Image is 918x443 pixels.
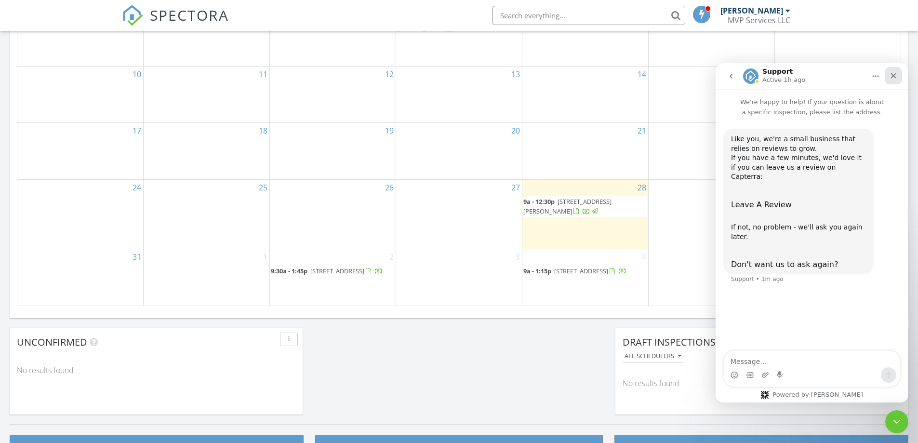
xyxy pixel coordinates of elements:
[648,249,774,306] td: Go to September 5, 2025
[144,180,270,249] td: Go to August 25, 2025
[523,267,551,275] span: 9a - 1:15p
[17,123,144,180] td: Go to August 17, 2025
[131,123,143,138] a: Go to August 17, 2025
[522,180,648,249] td: Go to August 28, 2025
[396,249,522,306] td: Go to September 3, 2025
[261,249,269,265] a: Go to September 1, 2025
[623,350,683,363] button: All schedulers
[387,249,396,265] a: Go to September 2, 2025
[716,63,908,403] iframe: Intercom live chat
[523,196,647,217] a: 9a - 12:30p [STREET_ADDRESS][PERSON_NAME]
[144,249,270,306] td: Go to September 1, 2025
[396,123,522,180] td: Go to August 20, 2025
[271,267,307,275] span: 9:30a - 1:45p
[554,267,608,275] span: [STREET_ADDRESS]
[150,5,229,25] span: SPECTORA
[131,249,143,265] a: Go to August 31, 2025
[17,249,144,306] td: Go to August 31, 2025
[122,13,229,33] a: SPECTORA
[523,197,612,215] a: 9a - 12:30p [STREET_ADDRESS][PERSON_NAME]
[131,180,143,195] a: Go to August 24, 2025
[17,66,144,123] td: Go to August 10, 2025
[885,410,908,433] iframe: Intercom live chat
[648,180,774,249] td: Go to August 29, 2025
[396,180,522,249] td: Go to August 27, 2025
[271,266,395,277] a: 9:30a - 1:45p [STREET_ADDRESS]
[648,123,774,180] td: Go to August 22, 2025
[523,266,647,277] a: 9a - 1:15p [STREET_ADDRESS]
[492,6,685,25] input: Search everything...
[623,336,716,349] span: Draft Inspections
[17,180,144,249] td: Go to August 24, 2025
[625,353,681,360] div: All schedulers
[17,336,87,349] span: Unconfirmed
[509,123,522,138] a: Go to August 20, 2025
[523,197,555,206] span: 9a - 12:30p
[522,123,648,180] td: Go to August 21, 2025
[728,15,790,25] div: MVP Services LLC
[522,249,648,306] td: Go to September 4, 2025
[615,370,908,396] div: No results found
[257,67,269,82] a: Go to August 11, 2025
[310,267,364,275] span: [STREET_ADDRESS]
[270,66,396,123] td: Go to August 12, 2025
[270,249,396,306] td: Go to September 2, 2025
[720,6,783,15] div: [PERSON_NAME]
[271,267,383,275] a: 9:30a - 1:45p [STREET_ADDRESS]
[257,180,269,195] a: Go to August 25, 2025
[270,123,396,180] td: Go to August 19, 2025
[383,67,396,82] a: Go to August 12, 2025
[648,66,774,123] td: Go to August 15, 2025
[144,123,270,180] td: Go to August 18, 2025
[383,180,396,195] a: Go to August 26, 2025
[636,67,648,82] a: Go to August 14, 2025
[144,66,270,123] td: Go to August 11, 2025
[10,357,303,383] div: No results found
[514,249,522,265] a: Go to September 3, 2025
[383,123,396,138] a: Go to August 19, 2025
[270,180,396,249] td: Go to August 26, 2025
[522,66,648,123] td: Go to August 14, 2025
[257,123,269,138] a: Go to August 18, 2025
[396,66,522,123] td: Go to August 13, 2025
[523,197,612,215] span: [STREET_ADDRESS][PERSON_NAME]
[636,180,648,195] a: Go to August 28, 2025
[509,180,522,195] a: Go to August 27, 2025
[640,249,648,265] a: Go to September 4, 2025
[523,267,626,275] a: 9a - 1:15p [STREET_ADDRESS]
[509,67,522,82] a: Go to August 13, 2025
[122,5,143,26] img: The Best Home Inspection Software - Spectora
[131,67,143,82] a: Go to August 10, 2025
[636,123,648,138] a: Go to August 21, 2025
